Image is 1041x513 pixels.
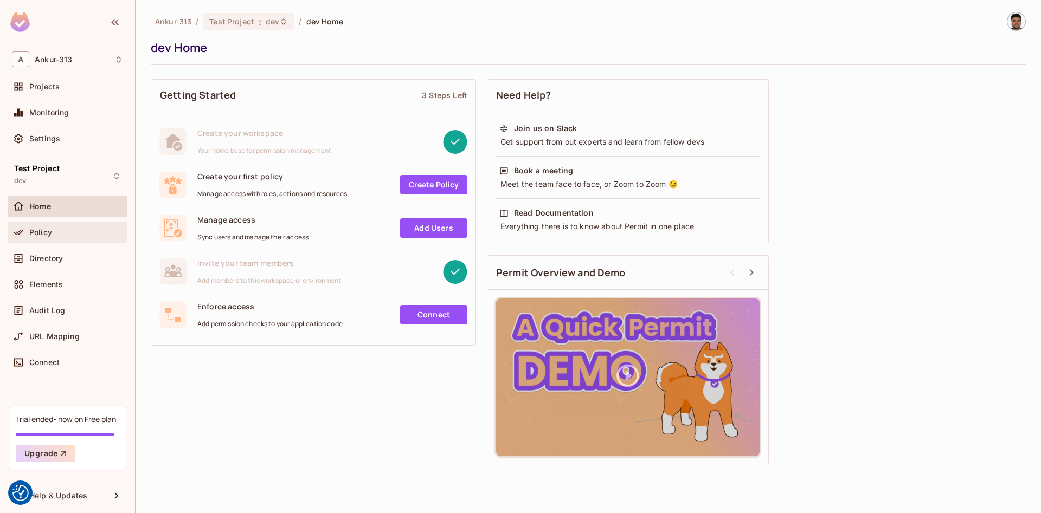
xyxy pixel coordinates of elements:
span: dev [266,16,279,27]
span: Audit Log [29,306,65,315]
button: Upgrade [16,445,75,462]
div: Book a meeting [514,165,573,176]
div: Meet the team face to face, or Zoom to Zoom 😉 [499,179,756,190]
a: Create Policy [400,175,467,194]
span: Add members to this workspace or environment [197,276,342,285]
div: Read Documentation [514,207,594,218]
img: Vladimir Shopov [1007,12,1025,30]
img: SReyMgAAAABJRU5ErkJggg== [10,12,30,32]
span: dev Home [306,16,343,27]
a: Add Users [400,218,467,238]
span: Need Help? [496,88,551,102]
span: the active workspace [155,16,191,27]
span: Settings [29,134,60,143]
div: dev Home [151,40,1020,56]
div: 3 Steps Left [422,90,467,100]
span: Manage access [197,215,309,225]
span: Monitoring [29,108,69,117]
span: Enforce access [197,301,343,311]
span: Help & Updates [29,491,87,500]
span: Workspace: Ankur-313 [35,55,72,64]
span: A [12,51,29,67]
span: Test Project [14,164,60,173]
div: Trial ended- now on Free plan [16,414,116,424]
span: Home [29,202,52,211]
span: : [258,17,262,26]
span: Projects [29,82,60,91]
button: Consent Preferences [12,485,29,501]
span: Directory [29,254,63,263]
span: Create your first policy [197,171,347,181]
span: Manage access with roles, actions and resources [197,190,347,198]
li: / [299,16,301,27]
span: Add permission checks to your application code [197,320,343,328]
div: Everything there is to know about Permit in one place [499,221,756,232]
span: Create your workspace [197,128,331,138]
span: dev [14,177,26,185]
span: Elements [29,280,63,289]
span: Permit Overview and Demo [496,266,626,280]
li: / [196,16,198,27]
span: Your home base for permission management [197,146,331,155]
a: Connect [400,305,467,324]
span: URL Mapping [29,332,80,341]
span: Sync users and manage their access [197,233,309,242]
img: Revisit consent button [12,485,29,501]
span: Policy [29,228,52,237]
div: Get support from out experts and learn from fellow devs [499,137,756,147]
div: Join us on Slack [514,123,577,134]
span: Test Project [209,16,254,27]
span: Invite your team members [197,258,342,268]
span: Connect [29,358,60,367]
span: Getting Started [160,88,236,102]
